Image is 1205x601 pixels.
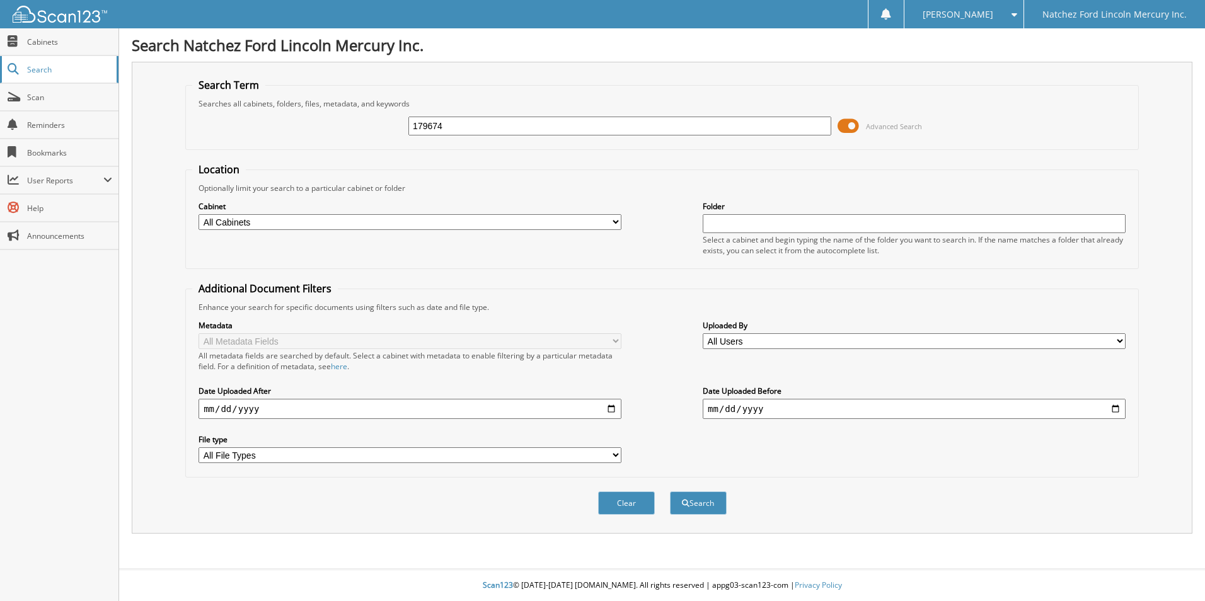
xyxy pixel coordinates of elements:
[1142,541,1205,601] iframe: Chat Widget
[866,122,922,131] span: Advanced Search
[703,234,1126,256] div: Select a cabinet and begin typing the name of the folder you want to search in. If the name match...
[192,78,265,92] legend: Search Term
[132,35,1192,55] h1: Search Natchez Ford Lincoln Mercury Inc.
[27,203,112,214] span: Help
[192,302,1132,312] div: Enhance your search for specific documents using filters such as date and file type.
[27,92,112,103] span: Scan
[192,282,338,295] legend: Additional Document Filters
[703,320,1126,331] label: Uploaded By
[192,98,1132,109] div: Searches all cabinets, folders, files, metadata, and keywords
[199,320,621,331] label: Metadata
[923,11,993,18] span: [PERSON_NAME]
[670,491,727,515] button: Search
[331,361,347,372] a: here
[483,580,513,590] span: Scan123
[199,386,621,396] label: Date Uploaded After
[598,491,655,515] button: Clear
[199,350,621,372] div: All metadata fields are searched by default. Select a cabinet with metadata to enable filtering b...
[703,399,1126,419] input: end
[192,163,246,176] legend: Location
[703,201,1126,212] label: Folder
[13,6,107,23] img: scan123-logo-white.svg
[27,120,112,130] span: Reminders
[199,399,621,419] input: start
[199,434,621,445] label: File type
[192,183,1132,193] div: Optionally limit your search to a particular cabinet or folder
[27,231,112,241] span: Announcements
[27,175,103,186] span: User Reports
[27,147,112,158] span: Bookmarks
[703,386,1126,396] label: Date Uploaded Before
[199,201,621,212] label: Cabinet
[795,580,842,590] a: Privacy Policy
[27,37,112,47] span: Cabinets
[119,570,1205,601] div: © [DATE]-[DATE] [DOMAIN_NAME]. All rights reserved | appg03-scan123-com |
[27,64,110,75] span: Search
[1042,11,1187,18] span: Natchez Ford Lincoln Mercury Inc.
